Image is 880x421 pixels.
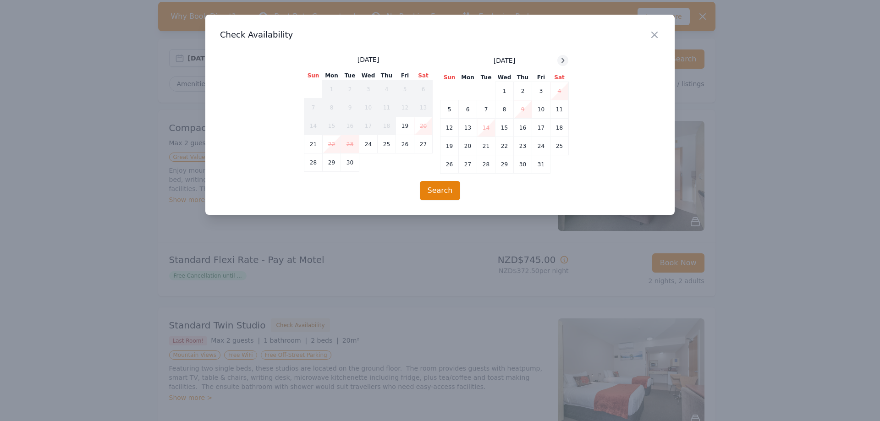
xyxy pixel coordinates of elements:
[304,71,323,80] th: Sun
[304,135,323,153] td: 21
[396,135,414,153] td: 26
[550,119,569,137] td: 18
[396,98,414,117] td: 12
[459,73,477,82] th: Mon
[323,98,341,117] td: 8
[341,135,359,153] td: 23
[514,73,532,82] th: Thu
[357,55,379,64] span: [DATE]
[359,135,378,153] td: 24
[323,135,341,153] td: 22
[378,98,396,117] td: 11
[378,71,396,80] th: Thu
[532,155,550,174] td: 31
[495,155,514,174] td: 29
[532,119,550,137] td: 17
[459,100,477,119] td: 6
[359,80,378,98] td: 3
[494,56,515,65] span: [DATE]
[477,119,495,137] td: 14
[304,98,323,117] td: 7
[477,73,495,82] th: Tue
[378,80,396,98] td: 4
[459,137,477,155] td: 20
[341,98,359,117] td: 9
[396,80,414,98] td: 5
[440,119,459,137] td: 12
[304,117,323,135] td: 14
[341,80,359,98] td: 2
[420,181,461,200] button: Search
[495,137,514,155] td: 22
[495,82,514,100] td: 1
[341,153,359,172] td: 30
[220,29,660,40] h3: Check Availability
[359,117,378,135] td: 17
[378,117,396,135] td: 18
[304,153,323,172] td: 28
[495,119,514,137] td: 15
[477,100,495,119] td: 7
[550,137,569,155] td: 25
[359,71,378,80] th: Wed
[514,100,532,119] td: 9
[323,80,341,98] td: 1
[532,82,550,100] td: 3
[414,98,433,117] td: 13
[440,155,459,174] td: 26
[514,137,532,155] td: 23
[495,73,514,82] th: Wed
[532,100,550,119] td: 10
[477,155,495,174] td: 28
[323,71,341,80] th: Mon
[532,73,550,82] th: Fri
[414,71,433,80] th: Sat
[341,117,359,135] td: 16
[514,155,532,174] td: 30
[514,82,532,100] td: 2
[414,135,433,153] td: 27
[323,153,341,172] td: 29
[440,73,459,82] th: Sun
[514,119,532,137] td: 16
[323,117,341,135] td: 15
[550,100,569,119] td: 11
[378,135,396,153] td: 25
[341,71,359,80] th: Tue
[396,71,414,80] th: Fri
[550,82,569,100] td: 4
[477,137,495,155] td: 21
[459,155,477,174] td: 27
[459,119,477,137] td: 13
[550,73,569,82] th: Sat
[414,80,433,98] td: 6
[414,117,433,135] td: 20
[440,137,459,155] td: 19
[440,100,459,119] td: 5
[359,98,378,117] td: 10
[495,100,514,119] td: 8
[532,137,550,155] td: 24
[396,117,414,135] td: 19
